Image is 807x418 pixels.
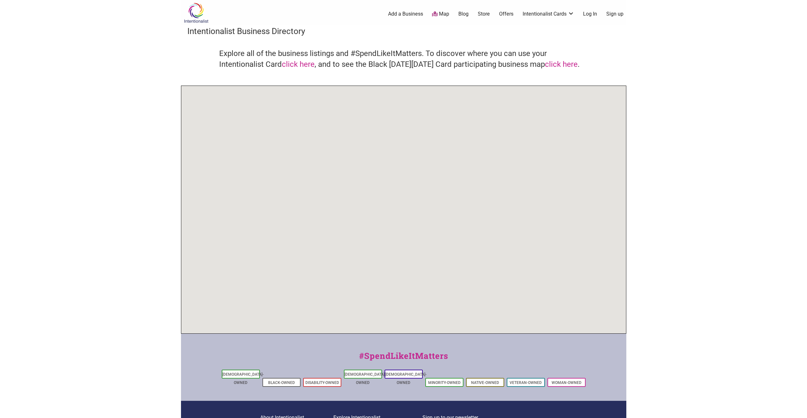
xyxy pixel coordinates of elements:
a: Log In [583,10,597,17]
a: Map [432,10,449,18]
a: Offers [499,10,513,17]
a: click here [545,60,578,69]
div: #SpendLikeItMatters [181,350,626,368]
a: Minority-Owned [428,380,461,385]
img: Intentionalist [181,3,211,23]
a: Native-Owned [471,380,499,385]
a: [DEMOGRAPHIC_DATA]-Owned [222,372,264,385]
a: Add a Business [388,10,423,17]
a: [DEMOGRAPHIC_DATA]-Owned [344,372,386,385]
a: Sign up [606,10,623,17]
h4: Explore all of the business listings and #SpendLikeItMatters. To discover where you can use your ... [219,48,588,70]
h3: Intentionalist Business Directory [187,25,620,37]
a: Black-Owned [268,380,295,385]
a: Store [478,10,490,17]
a: Woman-Owned [552,380,581,385]
a: Intentionalist Cards [523,10,574,17]
a: click here [282,60,315,69]
a: Blog [458,10,469,17]
a: [DEMOGRAPHIC_DATA]-Owned [385,372,427,385]
a: Disability-Owned [305,380,339,385]
a: Veteran-Owned [510,380,542,385]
